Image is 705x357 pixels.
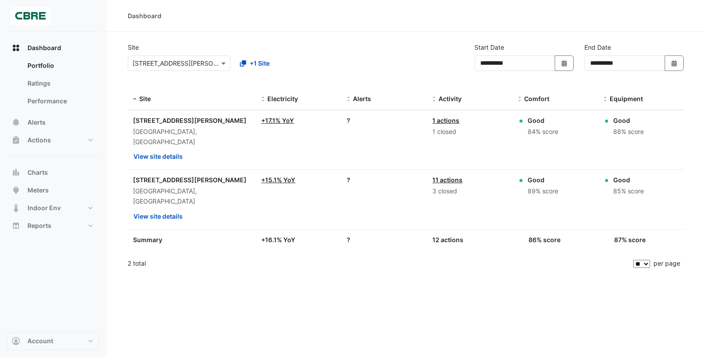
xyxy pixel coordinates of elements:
div: Good [528,175,558,184]
span: Equipment [610,95,643,102]
span: Actions [27,136,51,145]
div: 3 closed [432,186,507,196]
button: View site details [133,149,183,164]
span: Account [27,337,53,345]
button: Dashboard [7,39,99,57]
a: 1 actions [432,117,459,124]
app-icon: Actions [12,136,20,145]
span: Summary [133,236,162,243]
fa-icon: Select Date [670,59,678,67]
button: Indoor Env [7,199,99,217]
a: 11 actions [432,176,462,184]
div: 85% score [613,186,644,196]
div: [GEOGRAPHIC_DATA], [GEOGRAPHIC_DATA] [133,186,251,207]
div: ? [347,175,422,184]
div: 89% score [528,186,558,196]
div: [STREET_ADDRESS][PERSON_NAME] [133,175,251,184]
app-icon: Charts [12,168,20,177]
div: 88% score [613,127,644,137]
div: [GEOGRAPHIC_DATA], [GEOGRAPHIC_DATA] [133,127,251,147]
button: Actions [7,131,99,149]
div: Good [613,175,644,184]
fa-icon: Select Date [560,59,568,67]
div: 2 total [128,252,631,275]
button: Meters [7,181,99,199]
span: per page [654,259,680,267]
app-icon: Alerts [12,118,20,127]
div: Dashboard [128,11,161,20]
span: Indoor Env [27,204,61,212]
div: Good [528,116,558,125]
div: ? [347,235,422,244]
div: 12 actions [432,235,507,244]
a: Portfolio [20,57,99,75]
span: Alerts [27,118,46,127]
div: 84% score [528,127,558,137]
a: Ratings [20,75,99,92]
app-icon: Indoor Env [12,204,20,212]
span: Electricity [267,95,298,102]
span: Comfort [524,95,549,102]
span: Site [139,95,151,102]
label: Site [128,43,139,52]
div: 87% score [614,235,646,244]
div: ? [347,116,422,125]
label: Start Date [474,43,504,52]
span: Activity [439,95,462,102]
button: Alerts [7,114,99,131]
span: Reports [27,221,51,230]
a: Performance [20,92,99,110]
button: Reports [7,217,99,235]
span: Charts [27,168,48,177]
div: Dashboard [7,57,99,114]
button: View site details [133,208,183,224]
span: Meters [27,186,49,195]
button: Charts [7,164,99,181]
app-icon: Dashboard [12,43,20,52]
a: +15.1% YoY [261,176,295,184]
span: +1 Site [250,59,270,68]
label: End Date [584,43,611,52]
app-icon: Meters [12,186,20,195]
div: 1 closed [432,127,507,137]
button: +1 Site [234,55,275,71]
div: [STREET_ADDRESS][PERSON_NAME] [133,116,251,125]
img: Company Logo [11,7,51,25]
div: 86% score [529,235,560,244]
span: Alerts [353,95,371,102]
app-icon: Reports [12,221,20,230]
a: +17.1% YoY [261,117,294,124]
span: Dashboard [27,43,61,52]
button: Account [7,332,99,350]
div: + 16.1% YoY [261,235,336,244]
div: Good [613,116,644,125]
